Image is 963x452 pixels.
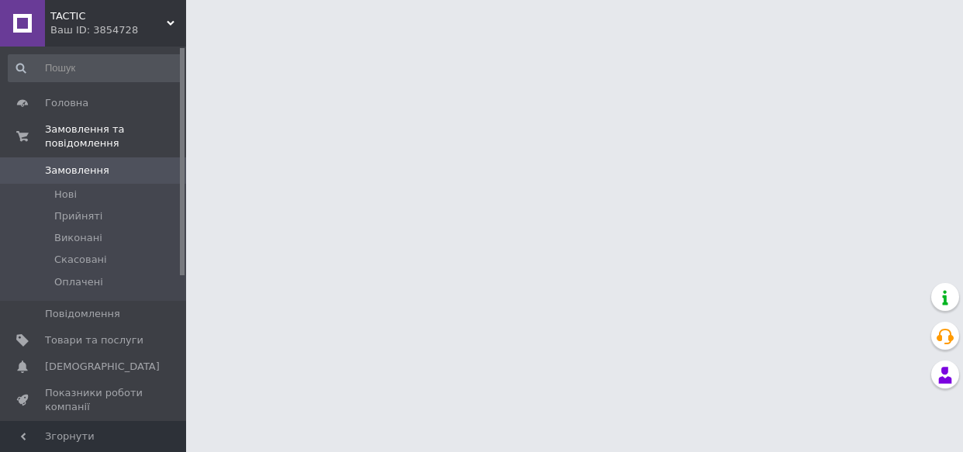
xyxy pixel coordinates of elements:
[45,122,186,150] span: Замовлення та повідомлення
[8,54,182,82] input: Пошук
[45,96,88,110] span: Головна
[54,209,102,223] span: Прийняті
[45,333,143,347] span: Товари та послуги
[54,275,103,289] span: Оплачені
[45,360,160,374] span: [DEMOGRAPHIC_DATA]
[54,253,107,267] span: Скасовані
[50,9,167,23] span: TACTIC
[45,386,143,414] span: Показники роботи компанії
[54,188,77,202] span: Нові
[45,307,120,321] span: Повідомлення
[45,164,109,178] span: Замовлення
[50,23,186,37] div: Ваш ID: 3854728
[54,231,102,245] span: Виконані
